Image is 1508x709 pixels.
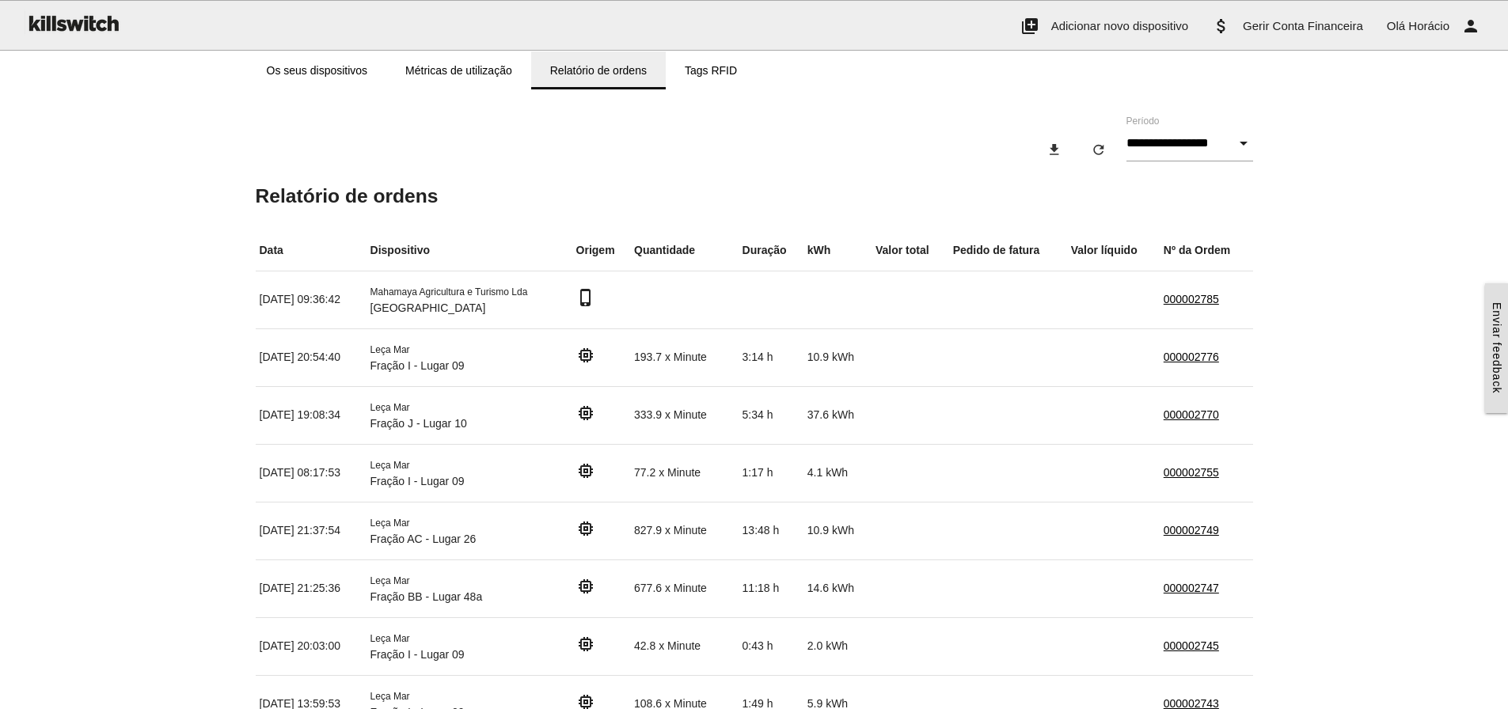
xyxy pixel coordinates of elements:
label: Período [1126,114,1160,128]
a: 000002785 [1164,293,1219,305]
span: Fração J - Lugar 10 [370,417,467,430]
button: refresh [1078,135,1119,164]
td: 333.9 x Minute [630,386,739,444]
a: 000002749 [1164,524,1219,536]
span: Gerir Conta Financeira [1243,19,1363,32]
a: 000002755 [1164,466,1219,479]
td: 827.9 x Minute [630,502,739,559]
a: Tags RFID [666,51,756,89]
span: [GEOGRAPHIC_DATA] [370,301,486,314]
td: [DATE] 09:36:42 [256,271,367,328]
a: 000002770 [1164,408,1219,421]
td: 0:43 h [739,617,803,675]
span: Adicionar novo dispositivo [1051,19,1188,32]
th: Origem [572,230,630,271]
span: Horácio [1408,19,1449,32]
td: [DATE] 21:37:54 [256,502,367,559]
a: Relatório de ordens [531,51,666,89]
a: Os seus dispositivos [248,51,387,89]
th: Nº da Ordem [1160,230,1253,271]
i: refresh [1091,135,1107,164]
th: Dispositivo [367,230,572,271]
a: 000002745 [1164,639,1219,652]
button: download [1034,135,1075,164]
h5: Relatório de ordens [256,185,1253,207]
td: 4.1 kWh [803,444,872,502]
i: person [1461,1,1480,51]
a: 000002776 [1164,351,1219,363]
span: Leça Mar [370,691,410,702]
i: memory [576,577,595,596]
span: Leça Mar [370,460,410,471]
i: download [1046,135,1062,164]
th: Pedido de fatura [949,230,1067,271]
th: kWh [803,230,872,271]
td: [DATE] 19:08:34 [256,386,367,444]
td: [DATE] 20:03:00 [256,617,367,675]
i: memory [576,346,595,365]
th: Quantidade [630,230,739,271]
span: Leça Mar [370,518,410,529]
th: Duração [739,230,803,271]
td: [DATE] 20:54:40 [256,328,367,386]
td: 13:48 h [739,502,803,559]
td: 11:18 h [739,559,803,617]
a: Métricas de utilização [386,51,531,89]
i: memory [576,519,595,538]
i: phone_iphone [576,288,595,307]
i: attach_money [1212,1,1231,51]
a: 000002747 [1164,582,1219,594]
td: 193.7 x Minute [630,328,739,386]
td: [DATE] 21:25:36 [256,559,367,617]
td: 14.6 kWh [803,559,872,617]
span: Olá [1387,19,1405,32]
td: 3:14 h [739,328,803,386]
a: Enviar feedback [1485,283,1508,412]
th: Valor líquido [1067,230,1160,271]
td: 2.0 kWh [803,617,872,675]
span: Leça Mar [370,633,410,644]
span: Fração I - Lugar 09 [370,648,465,661]
i: memory [576,404,595,423]
i: add_to_photos [1020,1,1039,51]
span: Fração I - Lugar 09 [370,359,465,372]
td: 10.9 kWh [803,328,872,386]
span: Fração I - Lugar 09 [370,475,465,487]
span: Leça Mar [370,402,410,413]
i: memory [576,635,595,654]
th: Valor total [872,230,949,271]
span: Fração BB - Lugar 48a [370,590,483,603]
td: 37.6 kWh [803,386,872,444]
td: 677.6 x Minute [630,559,739,617]
td: 10.9 kWh [803,502,872,559]
img: ks-logo-black-160-b.png [24,1,122,45]
td: 77.2 x Minute [630,444,739,502]
span: Leça Mar [370,344,410,355]
span: Mahamaya Agricultura e Turismo Lda [370,286,528,298]
th: Data [256,230,367,271]
i: memory [576,461,595,480]
td: 1:17 h [739,444,803,502]
span: Leça Mar [370,575,410,586]
td: 42.8 x Minute [630,617,739,675]
td: 5:34 h [739,386,803,444]
span: Fração AC - Lugar 26 [370,533,477,545]
td: [DATE] 08:17:53 [256,444,367,502]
